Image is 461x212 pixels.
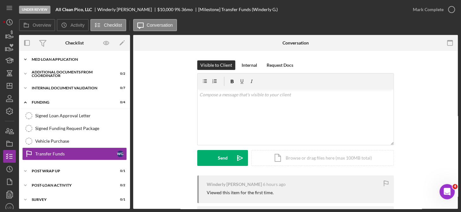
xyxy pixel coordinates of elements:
iframe: Intercom live chat [439,184,455,199]
span: $10,000 [157,7,173,12]
div: 0 / 1 [114,169,125,173]
button: Conversation [133,19,177,31]
div: 36 mo [181,7,193,12]
time: 2025-09-22 13:12 [263,182,286,187]
div: Additional Documents from Coordinator [32,70,109,78]
button: Activity [57,19,88,31]
div: Winderly [PERSON_NAME] [97,7,157,12]
button: Request Docs [263,60,296,70]
div: Signed Funding Request Package [35,126,127,131]
button: Internal [238,60,260,70]
b: All Clean Pico, LLC [55,7,92,12]
button: Visible to Client [197,60,235,70]
label: Conversation [147,23,173,28]
span: 4 [452,184,458,189]
div: Vehicle Purchase [35,139,127,144]
div: Request Docs [267,60,293,70]
div: 0 / 2 [114,72,125,76]
div: Internal [242,60,257,70]
div: Conversation [282,40,308,45]
div: Send [218,150,228,166]
button: Send [197,150,248,166]
div: Internal Document Validation [32,86,109,90]
text: LG [8,206,12,209]
a: Transfer FundsWG [22,147,127,160]
div: Funding [32,100,109,104]
button: Checklist [90,19,126,31]
button: Overview [19,19,55,31]
div: Winderly [PERSON_NAME] [207,182,262,187]
div: Under Review [19,6,50,14]
div: Viewed this item for the first time. [207,190,274,195]
a: Signed Funding Request Package [22,122,127,135]
div: Visible to Client [200,60,232,70]
div: Transfer Funds [35,151,117,156]
a: Vehicle Purchase [22,135,127,147]
div: Survey [32,198,109,202]
label: Overview [33,23,51,28]
div: MED Loan Application [32,58,122,61]
div: [Milestone] Transfer Funds (Winderly G.) [198,7,278,12]
div: 9 % [174,7,180,12]
button: Mark Complete [406,3,458,16]
div: 0 / 2 [114,183,125,187]
div: Post-Loan Activity [32,183,109,187]
div: Mark Complete [413,3,444,16]
div: W G [117,151,123,157]
div: Checklist [65,40,84,45]
a: Signed Loan Approval Letter [22,109,127,122]
div: 0 / 7 [114,86,125,90]
div: 0 / 1 [114,198,125,202]
div: Signed Loan Approval Letter [35,113,127,118]
label: Checklist [104,23,122,28]
div: Post Wrap Up [32,169,109,173]
div: 0 / 4 [114,100,125,104]
label: Activity [70,23,84,28]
